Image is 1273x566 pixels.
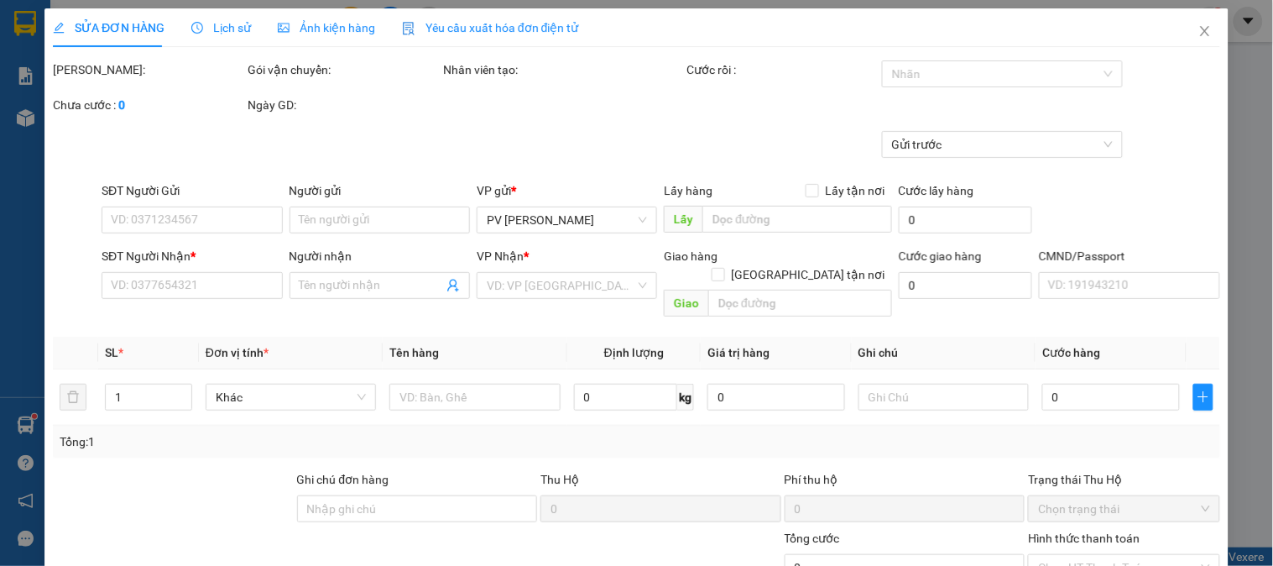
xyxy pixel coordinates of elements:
span: Ảnh kiện hàng [278,21,375,34]
div: [PERSON_NAME]: [53,60,244,79]
label: Cước lấy hàng [899,184,974,197]
span: Khác [216,385,366,410]
span: Yêu cầu xuất hóa đơn điện tử [402,21,579,34]
span: Lấy tận nơi [819,181,892,200]
span: close [1198,24,1212,38]
b: 0 [118,98,125,112]
span: Giá trị hàng [707,346,770,359]
span: VP Nhận [477,249,524,263]
span: PV Gia Nghĩa [487,207,647,233]
span: GN09250320 [168,63,237,76]
span: Chọn trạng thái [1038,496,1209,521]
span: edit [53,22,65,34]
label: Hình thức thanh toán [1028,532,1140,545]
span: Lịch sử [191,21,251,34]
div: Nhân viên tạo: [443,60,684,79]
span: clock-circle [191,22,203,34]
button: plus [1193,384,1213,411]
div: SĐT Người Gửi [102,181,282,200]
img: icon [402,22,415,35]
div: Chưa cước : [53,96,244,114]
div: Trạng thái Thu Hộ [1028,470,1219,489]
span: Cước hàng [1042,346,1100,359]
input: Dọc đường [709,290,892,317]
div: Người gửi [290,181,470,200]
span: plus [1194,390,1213,404]
span: picture [278,22,290,34]
span: Lấy [665,206,703,233]
div: Tổng: 1 [60,432,493,451]
span: PV [PERSON_NAME] [57,118,122,136]
th: Ghi chú [852,337,1036,369]
input: Ghi chú đơn hàng [297,495,538,522]
span: Giao [665,290,709,317]
input: VD: Bàn, Ghế [389,384,560,411]
span: 09:59:12 [DATE] [159,76,237,88]
strong: CÔNG TY TNHH [GEOGRAPHIC_DATA] 214 QL13 - P.26 - Q.BÌNH THẠNH - TP HCM 1900888606 [44,27,136,90]
div: CMND/Passport [1039,247,1219,265]
button: delete [60,384,86,411]
input: Cước lấy hàng [899,207,1033,233]
span: Tổng cước [785,532,840,545]
span: Thu Hộ [540,473,579,486]
label: Cước giao hàng [899,249,982,263]
div: Cước rồi : [687,60,879,79]
span: SỬA ĐƠN HÀNG [53,21,164,34]
img: logo [17,38,39,80]
input: Cước giao hàng [899,272,1033,299]
button: Close [1182,8,1229,55]
span: Nơi nhận: [128,117,155,141]
div: SĐT Người Nhận [102,247,282,265]
span: user-add [446,279,460,292]
span: Lấy hàng [665,184,713,197]
span: Nơi gửi: [17,117,34,141]
div: Phí thu hộ [785,470,1025,495]
input: Dọc đường [703,206,892,233]
span: [GEOGRAPHIC_DATA] tận nơi [725,265,892,284]
span: Giao hàng [665,249,718,263]
div: Gói vận chuyển: [248,60,440,79]
span: Đơn vị tính [206,346,269,359]
label: Ghi chú đơn hàng [297,473,389,486]
div: Ngày GD: [248,96,440,114]
span: SL [105,346,118,359]
span: Tên hàng [389,346,439,359]
input: Ghi Chú [858,384,1029,411]
div: VP gửi [477,181,657,200]
span: Định lượng [604,346,664,359]
div: Người nhận [290,247,470,265]
span: Gửi trước [892,132,1113,157]
span: VP 214 [169,118,196,127]
span: kg [677,384,694,411]
strong: BIÊN NHẬN GỬI HÀNG HOÁ [58,101,195,113]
